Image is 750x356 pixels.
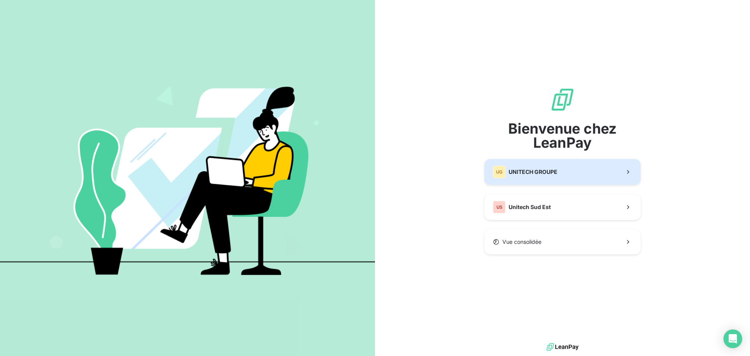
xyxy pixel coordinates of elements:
button: Vue consolidée [484,229,641,254]
div: US [493,201,505,213]
span: Vue consolidée [502,238,541,246]
img: logo sigle [550,87,575,112]
span: Bienvenue chez LeanPay [484,122,641,150]
span: Unitech Sud Est [509,203,551,211]
button: UGUNITECH GROUPE [484,159,641,185]
span: UNITECH GROUPE [509,168,557,176]
button: USUnitech Sud Est [484,194,641,220]
img: logo [546,341,579,353]
div: UG [493,166,505,178]
div: Open Intercom Messenger [723,329,742,348]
